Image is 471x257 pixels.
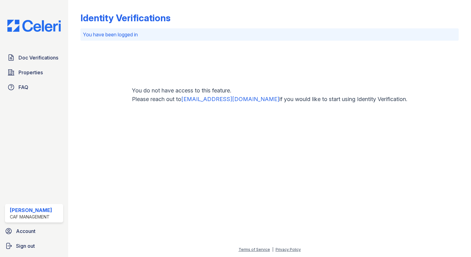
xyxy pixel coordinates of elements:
[2,225,66,237] a: Account
[276,247,301,252] a: Privacy Policy
[132,86,407,104] p: You do not have access to this feature. Please reach out to if you would like to start using Iden...
[2,240,66,252] a: Sign out
[10,214,52,220] div: CAF Management
[181,96,279,102] a: [EMAIL_ADDRESS][DOMAIN_NAME]
[18,69,43,76] span: Properties
[2,20,66,32] img: CE_Logo_Blue-a8612792a0a2168367f1c8372b55b34899dd931a85d93a1a3d3e32e68fde9ad4.png
[83,31,456,38] p: You have been logged in
[80,12,170,23] div: Identity Verifications
[16,242,35,250] span: Sign out
[18,84,28,91] span: FAQ
[10,206,52,214] div: [PERSON_NAME]
[5,81,63,93] a: FAQ
[239,247,270,252] a: Terms of Service
[18,54,58,61] span: Doc Verifications
[5,66,63,79] a: Properties
[272,247,273,252] div: |
[16,227,35,235] span: Account
[5,51,63,64] a: Doc Verifications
